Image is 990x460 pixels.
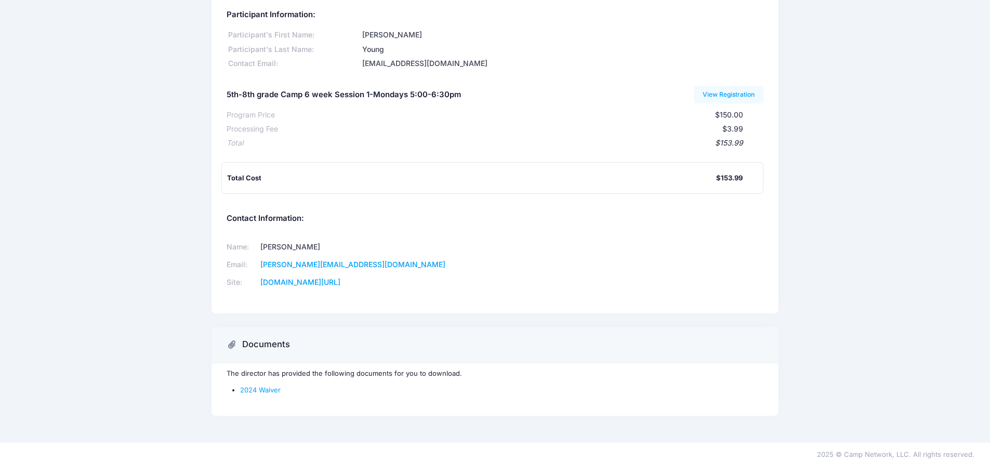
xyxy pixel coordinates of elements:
h3: Documents [242,339,290,350]
div: Processing Fee [227,124,278,135]
div: [EMAIL_ADDRESS][DOMAIN_NAME] [361,58,763,69]
h5: 5th-8th grade Camp 6 week Session 1-Mondays 5:00-6:30pm [227,90,461,100]
div: [PERSON_NAME] [361,30,763,41]
td: Name: [227,239,257,256]
a: [DOMAIN_NAME][URL] [260,278,340,286]
div: Participant's First Name: [227,30,361,41]
div: Contact Email: [227,58,361,69]
span: 2025 © Camp Network, LLC. All rights reserved. [817,450,974,458]
td: [PERSON_NAME] [257,239,482,256]
h5: Participant Information: [227,10,763,20]
h5: Contact Information: [227,214,763,224]
div: $153.99 [243,138,743,149]
div: $3.99 [278,124,743,135]
div: Total [227,138,243,149]
a: 2024 Waiver [240,386,281,394]
p: The director has provided the following documents for you to download. [227,369,763,379]
div: Young [361,44,763,55]
div: Total Cost [227,173,716,183]
div: Participant's Last Name: [227,44,361,55]
a: View Registration [694,86,764,103]
a: [PERSON_NAME][EMAIL_ADDRESS][DOMAIN_NAME] [260,260,445,269]
td: Email: [227,256,257,274]
td: Site: [227,274,257,292]
span: $150.00 [715,110,743,119]
div: $153.99 [716,173,743,183]
div: Program Price [227,110,275,121]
